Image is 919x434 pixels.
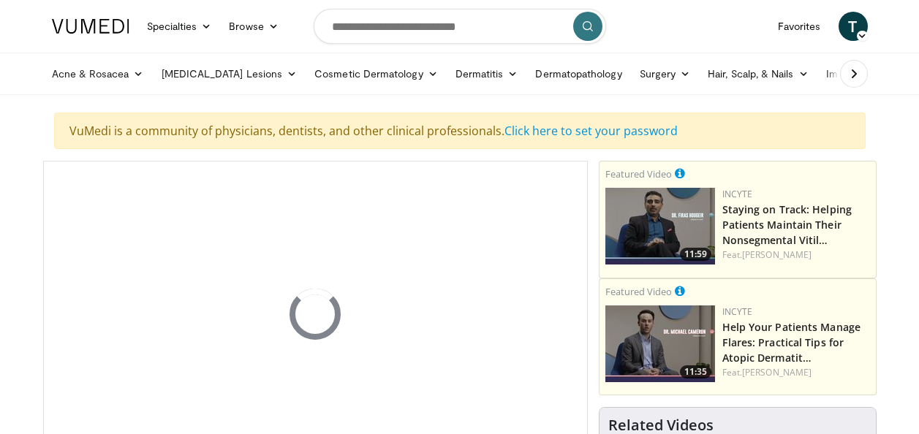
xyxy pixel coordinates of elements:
a: 11:35 [605,305,715,382]
a: 11:59 [605,188,715,264]
a: Dermatitis [447,59,527,88]
a: [PERSON_NAME] [742,248,812,261]
a: Acne & Rosacea [43,59,153,88]
img: 601112bd-de26-4187-b266-f7c9c3587f14.png.150x105_q85_crop-smart_upscale.jpg [605,305,715,382]
div: VuMedi is a community of physicians, dentists, and other clinical professionals. [54,113,866,149]
a: T [839,12,868,41]
span: 11:35 [680,365,711,378]
div: Feat. [722,366,870,379]
img: fe0751a3-754b-4fa7-bfe3-852521745b57.png.150x105_q85_crop-smart_upscale.jpg [605,188,715,264]
a: Help Your Patients Manage Flares: Practical Tips for Atopic Dermatit… [722,320,861,365]
input: Search topics, interventions [314,9,606,44]
a: [PERSON_NAME] [742,366,812,378]
a: Specialties [138,12,221,41]
a: Incyte [722,305,753,318]
a: Browse [220,12,287,41]
small: Featured Video [605,167,672,180]
a: Click here to set your password [504,123,678,139]
img: VuMedi Logo [52,19,129,34]
a: Staying on Track: Helping Patients Maintain Their Nonsegmental Vitil… [722,202,852,247]
small: Featured Video [605,285,672,298]
h4: Related Videos [608,416,714,434]
a: Hair, Scalp, & Nails [699,59,817,88]
a: Surgery [631,59,700,88]
span: 11:59 [680,248,711,261]
a: [MEDICAL_DATA] Lesions [153,59,306,88]
a: Dermatopathology [526,59,630,88]
a: Favorites [769,12,830,41]
a: Incyte [722,188,753,200]
div: Feat. [722,248,870,262]
a: Cosmetic Dermatology [306,59,446,88]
